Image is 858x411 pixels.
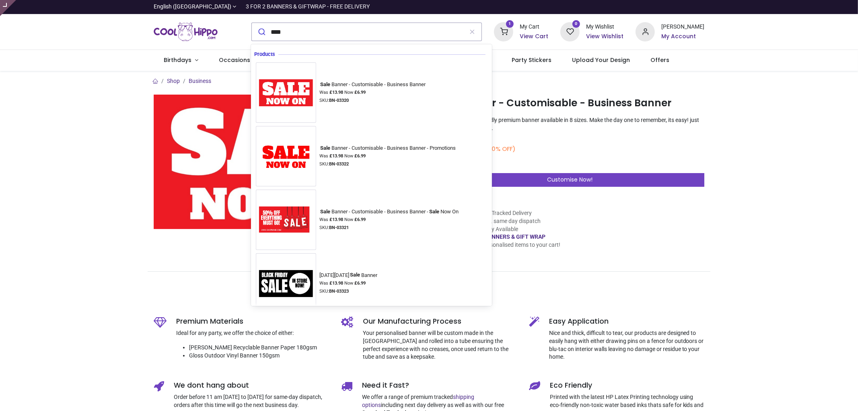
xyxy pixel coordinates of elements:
[329,98,349,103] strong: BN-03320
[448,225,560,233] li: Express Delivery Available
[174,380,329,390] h5: We dont hang about
[463,23,482,41] button: Clear
[560,28,580,35] a: 0
[572,56,630,64] span: Upload Your Design
[520,33,548,41] a: View Cart
[506,20,514,28] sup: 1
[208,50,267,71] a: Occasions
[329,281,343,286] strong: £ 13.98
[586,23,623,31] div: My Wishlist
[319,288,380,295] div: SKU:
[154,21,218,43] a: Logo of Cool Hippo
[174,393,329,409] p: Order before 11 am [DATE] to [DATE] for same-day dispatch, orders after this time will go the nex...
[354,217,366,222] strong: £ 6.99
[520,23,548,31] div: My Cart
[319,153,459,159] div: Was Now
[246,3,370,11] div: 3 FOR 2 BANNERS & GIFTWRAP - FREE DELIVERY
[319,161,459,167] div: SKU:
[256,203,316,237] img: Sale Banner - Customisable - Business Banner - Sale Now On
[176,329,329,337] p: Ideal for any party, we offer the choice of either:
[547,176,593,184] span: Customise Now!
[428,207,440,215] mark: Sale
[362,394,474,408] a: shipping options
[319,145,456,151] div: Banner - Customisable - Business Banner - Promotions
[651,56,670,64] span: Offers
[256,76,316,109] img: Sale Banner - Customisable - Business Banner
[154,3,237,11] a: English ([GEOGRAPHIC_DATA])
[363,329,517,361] p: Your personalised banner will be custom made in the [GEOGRAPHIC_DATA] and rolled into a tube ensu...
[354,281,366,286] strong: £ 6.99
[448,217,560,225] li: Order by 11am, same day dispatch
[167,78,180,84] a: Shop
[448,209,560,217] li: Free Standard Tracked Delivery
[319,81,426,88] div: Banner - Customisable - Business Banner
[319,209,459,215] div: Banner - Customisable - Business Banner - Now On
[512,56,551,64] span: Party Stickers
[349,271,361,279] mark: Sale
[189,78,211,84] a: Business
[256,62,488,123] a: Sale Banner - Customisable - Business BannerSaleBanner - Customisable - Business BannerWas £13.98...
[154,50,209,71] a: Birthdays
[329,153,343,159] strong: £ 13.98
[354,90,366,95] strong: £ 6.99
[319,217,461,223] div: Was Now
[329,225,349,230] strong: BN-03321
[661,23,704,31] div: [PERSON_NAME]
[176,316,329,326] h5: Premium Materials
[319,272,377,279] div: [DATE][DATE] Banner
[549,329,705,361] p: Nice and thick, difficult to tear, our products are designed to easily hang with either drawing p...
[254,51,278,58] span: Products
[256,253,488,314] a: Black Friday Sale Banner[DATE][DATE]SaleBannerWas £13.98 Now £6.99SKU:BN-03323
[485,145,516,153] small: (50% OFF)
[319,280,380,287] div: Was Now
[154,95,423,229] img: Sale Banner - Customisable - Business Banner
[219,56,250,64] span: Occasions
[256,126,488,186] a: Sale Banner - Customisable - Business Banner - PromotionsSaleBanner - Customisable - Business Ban...
[154,21,218,43] img: Cool Hippo
[164,56,191,64] span: Birthdays
[329,161,349,167] strong: BN-03322
[354,153,366,159] strong: £ 6.99
[362,380,517,390] h5: Need it Fast?
[252,23,271,41] button: Submit
[494,28,513,35] a: 1
[572,20,580,28] sup: 0
[256,267,316,300] img: Black Friday Sale Banner
[319,144,331,152] mark: Sale
[189,344,329,352] li: [PERSON_NAME] Recyclable Banner Paper 180gsm
[535,3,704,11] iframe: Customer reviews powered by Trustpilot
[363,316,517,326] h5: Our Manufacturing Process
[435,96,704,110] h1: Sale Banner - Customisable - Business Banner
[256,190,488,250] a: Sale Banner - Customisable - Business Banner - Sale Now OnSaleBanner - Customisable - Business Ba...
[586,33,623,41] a: View Wishlist
[661,33,704,41] a: My Account
[435,116,704,132] p: Personalised eco-friendly premium banner available in 8 sizes. Make the day one to remember, its ...
[329,289,349,294] strong: BN-03323
[549,316,705,326] h5: Easy Application
[550,380,705,390] h5: Eco Friendly
[319,207,331,215] mark: Sale
[454,233,545,240] a: 3 FOR 2 ON BANNERS & GIFT WRAP
[319,225,461,231] div: SKU:
[448,241,560,249] li: Just add 3 personalised items to your cart!
[189,352,329,360] li: Gloss Outdoor Vinyl Banner 150gsm
[319,89,428,96] div: Was Now
[329,90,343,95] strong: £ 13.98
[319,97,428,104] div: SKU:
[319,80,331,88] mark: Sale
[329,217,343,222] strong: £ 13.98
[256,140,316,173] img: Sale Banner - Customisable - Business Banner - Promotions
